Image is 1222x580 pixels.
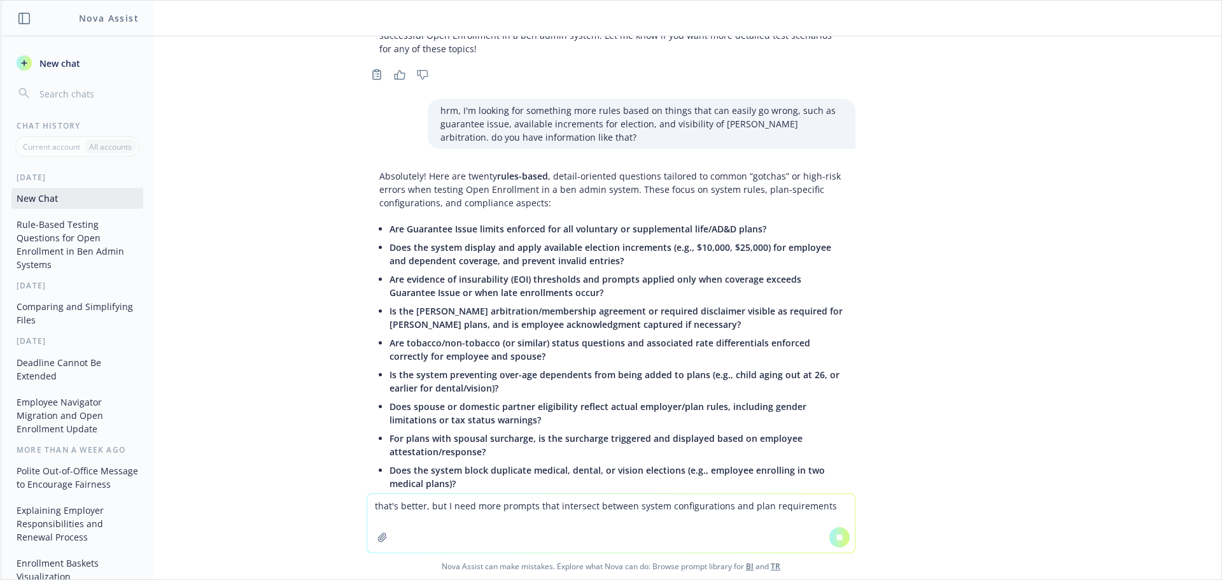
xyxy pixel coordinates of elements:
div: [DATE] [1,280,153,291]
span: Is the [PERSON_NAME] arbitration/membership agreement or required disclaimer visible as required ... [390,305,843,330]
input: Search chats [37,85,138,103]
span: rules-based [497,170,548,182]
button: New chat [11,52,143,74]
div: [DATE] [1,172,153,183]
button: Rule-Based Testing Questions for Open Enrollment in Ben Admin Systems [11,214,143,275]
p: hrm, I'm looking for something more rules based on things that can easily go wrong, such as guara... [440,104,843,144]
button: New Chat [11,188,143,209]
button: Polite Out-of-Office Message to Encourage Fairness [11,460,143,495]
svg: Copy to clipboard [371,69,383,80]
p: All accounts [89,141,132,152]
span: Does the system block duplicate medical, dental, or vision elections (e.g., employee enrolling in... [390,464,825,490]
span: Are Guarantee Issue limits enforced for all voluntary or supplemental life/AD&D plans? [390,223,766,235]
div: More than a week ago [1,444,153,455]
span: Are evidence of insurability (EOI) thresholds and prompts applied only when coverage exceeds Guar... [390,273,801,299]
span: Are tobacco/non-tobacco (or similar) status questions and associated rate differentials enforced ... [390,337,810,362]
button: Comparing and Simplifying Files [11,296,143,330]
button: Deadline Cannot Be Extended [11,352,143,386]
a: TR [771,561,780,572]
p: Absolutely! Here are twenty , detail-oriented questions tailored to common “gotchas” or high-risk... [379,169,843,209]
span: Does spouse or domestic partner eligibility reflect actual employer/plan rules, including gender ... [390,400,806,426]
button: Explaining Employer Responsibilities and Renewal Process [11,500,143,548]
a: BI [746,561,754,572]
div: [DATE] [1,336,153,346]
button: Employee Navigator Migration and Open Enrollment Update [11,392,143,439]
span: Does the system display and apply available election increments (e.g., $10,000, $25,000) for empl... [390,241,831,267]
h1: Nova Assist [79,11,139,25]
span: For plans with spousal surcharge, is the surcharge triggered and displayed based on employee atte... [390,432,803,458]
div: Chat History [1,120,153,131]
button: Thumbs down [412,66,433,83]
span: New chat [37,57,80,70]
span: Is the system preventing over-age dependents from being added to plans (e.g., child aging out at ... [390,369,839,394]
p: Current account [23,141,80,152]
span: Nova Assist can make mistakes. Explore what Nova can do: Browse prompt library for and [6,553,1216,579]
